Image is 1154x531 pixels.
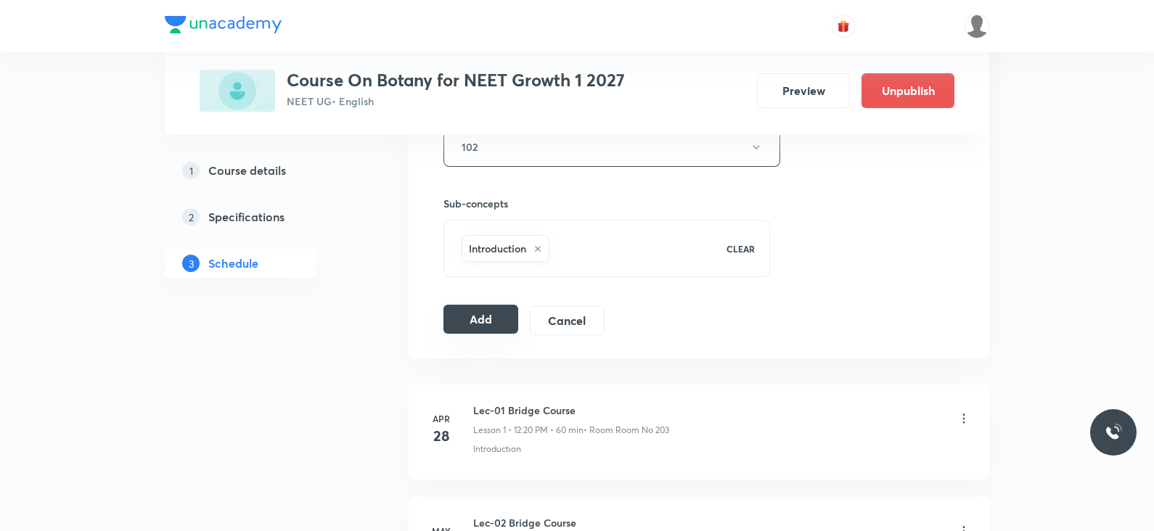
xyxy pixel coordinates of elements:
button: Add [443,305,518,334]
a: 1Course details [165,156,362,185]
img: C354E5DE-5BB1-494E-AE49-E5778D7DB0DF_plus.png [200,70,275,112]
h5: Specifications [208,208,285,226]
h3: Course On Botany for NEET Growth 1 2027 [287,70,625,91]
p: Lesson 1 • 12:20 PM • 60 min [473,424,584,437]
p: CLEAR [727,242,755,255]
h4: 28 [427,425,456,447]
h6: Introduction [469,241,526,256]
img: Company Logo [165,16,282,33]
p: • Room Room No 203 [584,424,669,437]
h6: Apr [427,412,456,425]
h5: Schedule [208,255,258,272]
p: NEET UG • English [287,94,625,109]
img: ttu [1105,424,1122,441]
button: avatar [832,15,855,38]
button: Cancel [530,306,605,335]
p: Introduction [473,442,521,456]
a: Company Logo [165,16,282,37]
p: 1 [182,162,200,179]
img: avatar [837,20,850,33]
button: Preview [757,73,850,108]
a: 2Specifications [165,202,362,231]
h6: Lec-01 Bridge Course [473,403,669,418]
h6: Lec-02 Bridge Course [473,515,671,530]
h5: Course details [208,162,286,179]
h6: Sub-concepts [443,196,770,211]
p: 2 [182,208,200,226]
p: 3 [182,255,200,272]
img: Saniya Tarannum [965,14,989,38]
button: 102 [443,127,780,167]
button: Unpublish [862,73,954,108]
